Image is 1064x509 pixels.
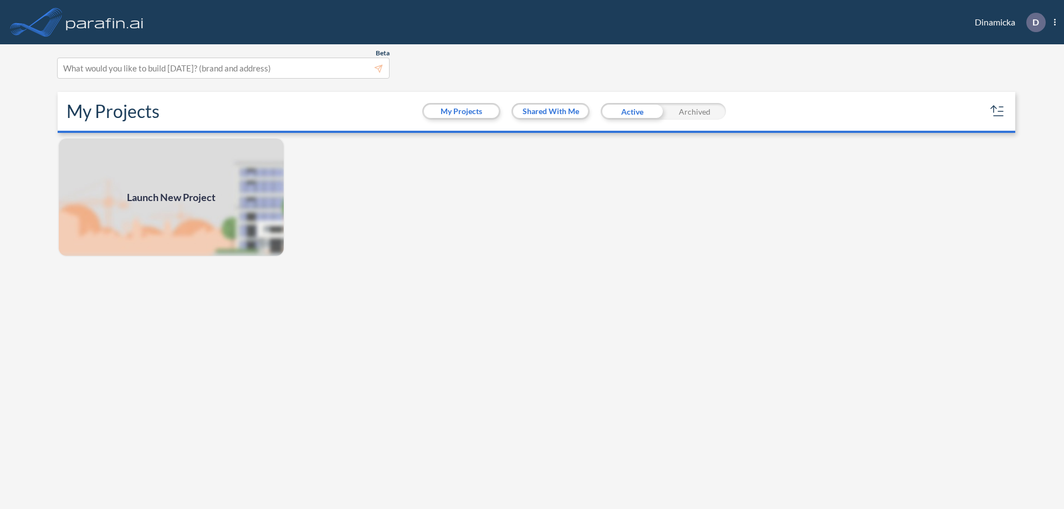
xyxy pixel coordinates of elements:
[127,190,216,205] span: Launch New Project
[58,137,285,257] img: add
[1032,17,1039,27] p: D
[58,137,285,257] a: Launch New Project
[989,102,1006,120] button: sort
[376,49,390,58] span: Beta
[64,11,146,33] img: logo
[601,103,663,120] div: Active
[958,13,1056,32] div: Dinamicka
[424,105,499,118] button: My Projects
[513,105,588,118] button: Shared With Me
[66,101,160,122] h2: My Projects
[663,103,726,120] div: Archived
